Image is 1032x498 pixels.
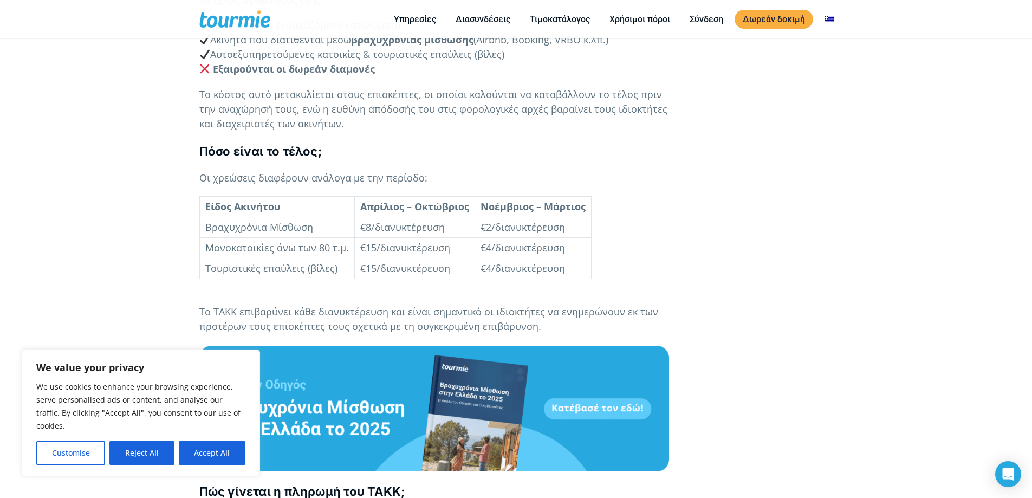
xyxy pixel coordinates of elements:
button: Reject All [109,441,174,465]
button: Accept All [179,441,245,465]
b: Είδος Ακινήτου [205,200,281,213]
b: βραχυχρόνιας μίσθωσης [351,33,473,46]
span: Το ΤΑΚΚ επιβαρύνει κάθε διανυκτέρευση και είναι σημαντικό οι ιδιοκτήτες να ενημερώνουν εκ των προ... [199,305,658,333]
span: €2/διανυκτέρευση [481,221,565,234]
span: Μονοκατοικίες άνω των 80 τ.μ. [205,241,349,254]
span: €15/διανυκτέρευση [360,241,450,254]
a: Διασυνδέσεις [447,12,518,26]
span: Αυτοεξυπηρετούμενες κατοικίες & τουριστικές επαύλεις (βίλες) [199,48,505,61]
a: Τιμοκατάλογος [522,12,598,26]
p: We value your privacy [36,361,245,374]
span: €15/διανυκτέρευση [360,262,450,275]
a: Αλλαγή σε [816,12,842,26]
span: Οι χρεώσεις διαφέρουν ανάλογα με την περίοδο: [199,171,427,184]
span: (Airbnb, Booking, VRBO κ.λπ.) [473,33,608,46]
span: €4/διανυκτέρευση [481,262,565,275]
button: Customise [36,441,105,465]
b: Πόσο είναι το τέλος; [199,144,322,158]
a: Χρήσιμοι πόροι [601,12,678,26]
span: €4/διανυκτέρευση [481,241,565,254]
span: Τουριστικές επαύλεις (βίλες) [205,262,337,275]
b: Νοέμβριος – Μάρτιος [481,200,586,213]
a: Δωρεάν δοκιμή [735,10,813,29]
span: €8/διανυκτέρευση [360,221,445,234]
b: Απρίλιος – Οκτώβριος [360,200,469,213]
p: We use cookies to enhance your browsing experience, serve personalised ads or content, and analys... [36,380,245,432]
a: Υπηρεσίες [386,12,444,26]
a: Σύνδεση [681,12,731,26]
b: Εξαιρούνται οι δωρεάν διαμονές [213,62,375,75]
span: Βραχυχρόνια Μίσθωση [205,221,313,234]
span: Ακίνητα που διατίθενται μέσω [199,33,352,46]
span: Το κόστος αυτό μετακυλίεται στους επισκέπτες, οι οποίοι καλούνται να καταβάλλουν το τέλος πριν τη... [199,88,667,130]
div: Open Intercom Messenger [995,461,1021,487]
